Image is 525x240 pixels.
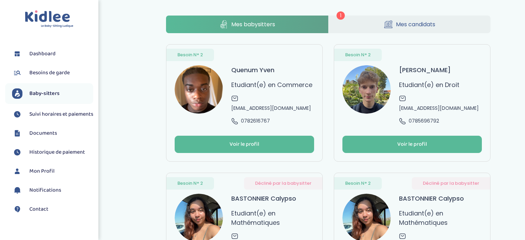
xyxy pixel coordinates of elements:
a: Besoin N° 2 avatar [PERSON_NAME] Etudiant(e) en Droit [EMAIL_ADDRESS][DOMAIN_NAME] 0785696792 Voi... [334,44,490,162]
span: Besoin N° 2 [345,180,371,187]
a: Besoins de garde [12,68,93,78]
img: avatar [342,65,391,114]
span: Besoin N° 2 [177,51,203,58]
h3: BASTONNIER Calypso [231,194,296,203]
span: Besoin N° 2 [177,180,203,187]
span: Baby-sitters [29,89,60,98]
span: Décliné par la babysitter [423,180,479,187]
span: Notifications [29,186,61,194]
span: 1 [337,11,345,20]
span: Décliné par la babysitter [255,180,311,187]
span: 0782616767 [241,117,270,125]
a: Mon Profil [12,166,93,176]
h3: Quenum Yven [231,65,274,75]
h3: BASTONNIER Calypso [399,194,464,203]
span: Suivi horaires et paiements [29,110,93,118]
div: Voir le profil [397,141,427,148]
a: Suivi horaires et paiements [12,109,93,119]
div: Voir le profil [230,141,259,148]
span: 0785696792 [409,117,439,125]
a: Contact [12,204,93,214]
span: Dashboard [29,50,56,58]
span: Contact [29,205,48,213]
span: Besoin N° 2 [345,51,371,58]
a: Dashboard [12,49,93,59]
img: contact.svg [12,204,22,214]
img: documents.svg [12,128,22,138]
a: Documents [12,128,93,138]
span: Mon Profil [29,167,55,175]
button: Voir le profil [342,136,482,153]
p: Etudiant(e) en Commerce [231,80,312,89]
a: Notifications [12,185,93,195]
span: Documents [29,129,57,137]
a: Mes candidats [329,16,491,33]
img: babysitters.svg [12,88,22,99]
a: Besoin N° 2 avatar Quenum Yven Etudiant(e) en Commerce [EMAIL_ADDRESS][DOMAIN_NAME] 0782616767 Vo... [166,44,323,162]
img: logo.svg [25,10,74,28]
p: Etudiant(e) en Mathématiques [231,209,314,227]
button: Voir le profil [175,136,314,153]
img: profil.svg [12,166,22,176]
img: notification.svg [12,185,22,195]
img: besoin.svg [12,68,22,78]
span: Mes babysitters [231,20,275,29]
h3: [PERSON_NAME] [399,65,451,75]
span: [EMAIL_ADDRESS][DOMAIN_NAME] [231,105,311,112]
a: Mes babysitters [166,16,328,33]
a: Historique de paiement [12,147,93,157]
p: Etudiant(e) en Droit [399,80,459,89]
span: Mes candidats [396,20,435,29]
img: suivihoraire.svg [12,147,22,157]
img: dashboard.svg [12,49,22,59]
span: Historique de paiement [29,148,85,156]
img: avatar [175,65,223,114]
p: Etudiant(e) en Mathématiques [399,209,482,227]
span: Besoins de garde [29,69,70,77]
img: suivihoraire.svg [12,109,22,119]
a: Baby-sitters [12,88,93,99]
span: [EMAIL_ADDRESS][DOMAIN_NAME] [399,105,479,112]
